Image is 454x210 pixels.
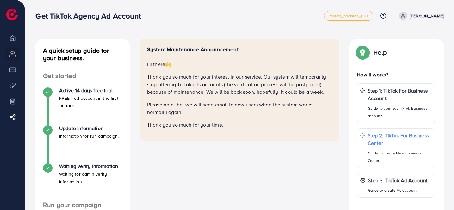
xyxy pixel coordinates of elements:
[35,72,130,80] h4: Get started
[35,11,146,21] h3: Get TikTok Agency Ad Account
[59,163,122,169] h4: Waiting verify information
[35,87,130,125] li: Active 14 days free trial
[6,9,18,20] img: logo
[147,121,333,129] p: Thank you so much for your time.
[396,12,444,20] a: [PERSON_NAME]
[59,87,122,93] h4: Active 14 days free trial
[368,105,432,120] p: Guide to connect TikTok Business account
[324,11,373,21] a: metap_pakistan_001
[357,71,435,78] p: How it works?
[59,132,119,140] p: Information for run campaign.
[368,149,432,165] p: Guide to create New Business Center
[368,187,427,194] p: Guide to create Ad account
[59,94,122,110] p: FREE 1 ad account in the first 14 days.
[368,87,432,102] p: Step 1: TikTok For Business Account
[147,46,333,53] h5: System Maintenance Announcement
[35,163,130,201] li: Waiting verify information
[410,12,444,20] p: [PERSON_NAME]
[357,47,368,58] img: Popup guide
[35,201,130,209] h4: Run your campaign
[373,49,387,56] p: Help
[329,14,368,18] span: metap_pakistan_001
[147,60,333,68] p: Hi there
[165,61,171,68] span: 🙌
[147,101,333,116] p: Please note that we will send email to new users when the system works normally again.
[147,73,333,96] p: Thank you so much for your interest in our service. Our system will temporarily stop offering Tik...
[59,170,122,185] p: Waiting for admin verify information.
[59,125,119,131] h4: Update Information
[35,125,130,163] li: Update Information
[368,132,432,147] p: Step 2: TikTok For Business Center
[368,177,427,184] p: Step 3: TikTok Ad Account
[35,47,130,62] h4: A quick setup guide for your business.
